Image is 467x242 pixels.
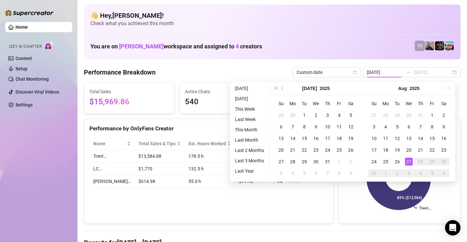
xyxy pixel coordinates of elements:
[289,146,297,154] div: 21
[417,146,424,154] div: 21
[368,156,380,167] td: 2025-08-24
[403,109,415,121] td: 2025-07-30
[300,146,308,154] div: 22
[275,156,287,167] td: 2025-07-27
[333,133,345,144] td: 2025-07-18
[405,146,413,154] div: 20
[335,146,343,154] div: 25
[406,70,411,75] span: swap-right
[428,111,436,119] div: 1
[370,111,378,119] div: 27
[232,126,267,134] li: This Month
[287,98,299,109] th: Mo
[417,158,424,166] div: 28
[438,98,450,109] th: Sa
[426,133,438,144] td: 2025-08-15
[438,167,450,179] td: 2025-09-06
[185,88,264,95] span: Active Chats
[445,41,454,50] img: Zach
[277,123,285,131] div: 6
[403,144,415,156] td: 2025-08-20
[440,111,448,119] div: 2
[312,146,320,154] div: 23
[135,150,185,163] td: $13,584.88
[289,169,297,177] div: 4
[417,169,424,177] div: 4
[414,69,451,76] input: End date
[299,121,310,133] td: 2025-07-08
[415,109,426,121] td: 2025-07-31
[438,156,450,167] td: 2025-08-30
[235,175,273,188] td: $11.18
[440,146,448,154] div: 23
[410,82,420,95] button: Choose a year
[345,144,357,156] td: 2025-07-26
[426,156,438,167] td: 2025-08-29
[289,123,297,131] div: 7
[391,156,403,167] td: 2025-08-26
[322,109,333,121] td: 2025-07-03
[310,133,322,144] td: 2025-07-16
[322,121,333,133] td: 2025-07-10
[382,111,390,119] div: 28
[405,158,413,166] div: 27
[415,98,426,109] th: Th
[310,167,322,179] td: 2025-08-06
[417,42,423,49] span: TR
[324,146,331,154] div: 24
[322,156,333,167] td: 2025-07-31
[275,133,287,144] td: 2025-07-13
[393,123,401,131] div: 5
[299,133,310,144] td: 2025-07-15
[415,167,426,179] td: 2025-09-04
[403,121,415,133] td: 2025-08-06
[185,96,264,108] span: 540
[299,167,310,179] td: 2025-08-05
[275,167,287,179] td: 2025-08-03
[440,123,448,131] div: 9
[391,109,403,121] td: 2025-07-29
[287,133,299,144] td: 2025-07-14
[353,70,357,74] span: calendar
[345,133,357,144] td: 2025-07-19
[428,158,436,166] div: 29
[322,167,333,179] td: 2025-08-07
[345,167,357,179] td: 2025-08-09
[367,69,404,76] input: Start date
[324,111,331,119] div: 3
[312,123,320,131] div: 9
[405,135,413,142] div: 13
[300,158,308,166] div: 29
[275,98,287,109] th: Su
[277,169,285,177] div: 3
[426,109,438,121] td: 2025-08-01
[297,67,357,77] span: Custom date
[310,156,322,167] td: 2025-07-30
[335,135,343,142] div: 18
[236,43,239,50] span: 4
[368,98,380,109] th: Su
[289,111,297,119] div: 30
[403,156,415,167] td: 2025-08-27
[93,140,126,147] span: Name
[287,109,299,121] td: 2025-06-30
[333,121,345,133] td: 2025-07-11
[232,157,267,165] li: Last 3 Months
[391,144,403,156] td: 2025-08-19
[406,70,411,75] span: to
[391,121,403,133] td: 2025-08-05
[335,169,343,177] div: 8
[405,123,413,131] div: 6
[289,135,297,142] div: 14
[232,146,267,154] li: Last 2 Months
[135,163,185,175] td: $1,770
[380,156,391,167] td: 2025-08-25
[232,95,267,103] li: [DATE]
[333,167,345,179] td: 2025-08-08
[382,158,390,166] div: 25
[403,98,415,109] th: We
[300,169,308,177] div: 5
[312,158,320,166] div: 30
[347,169,355,177] div: 9
[287,156,299,167] td: 2025-07-28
